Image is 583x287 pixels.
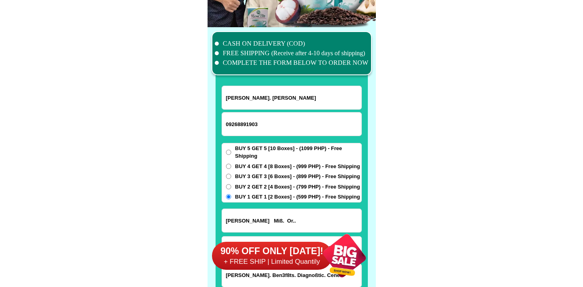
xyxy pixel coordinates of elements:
span: BUY 3 GET 3 [6 Boxes] - (899 PHP) - Free Shipping [235,173,360,181]
li: CASH ON DELIVERY (COD) [215,39,369,48]
span: BUY 4 GET 4 [8 Boxes] - (999 PHP) - Free Shipping [235,163,360,171]
li: COMPLETE THE FORM BELOW TO ORDER NOW [215,58,369,68]
li: FREE SHIPPING (Receive after 4-10 days of shipping) [215,48,369,58]
input: BUY 2 GET 2 [4 Boxes] - (799 PHP) - Free Shipping [226,184,231,189]
h6: 90% OFF ONLY [DATE]! [212,245,332,257]
span: BUY 5 GET 5 [10 Boxes] - (1099 PHP) - Free Shipping [235,145,361,160]
input: Input address [222,209,361,232]
input: BUY 4 GET 4 [8 Boxes] - (999 PHP) - Free Shipping [226,164,231,169]
input: Input phone_number [222,112,361,136]
span: BUY 1 GET 1 [2 Boxes] - (599 PHP) - Free Shipping [235,193,360,201]
span: BUY 2 GET 2 [4 Boxes] - (799 PHP) - Free Shipping [235,183,360,191]
input: Input full_name [222,86,361,109]
input: BUY 1 GET 1 [2 Boxes] - (599 PHP) - Free Shipping [226,194,231,199]
h6: + FREE SHIP | Limited Quantily [212,257,332,266]
input: BUY 3 GET 3 [6 Boxes] - (899 PHP) - Free Shipping [226,174,231,179]
input: BUY 5 GET 5 [10 Boxes] - (1099 PHP) - Free Shipping [226,150,231,155]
